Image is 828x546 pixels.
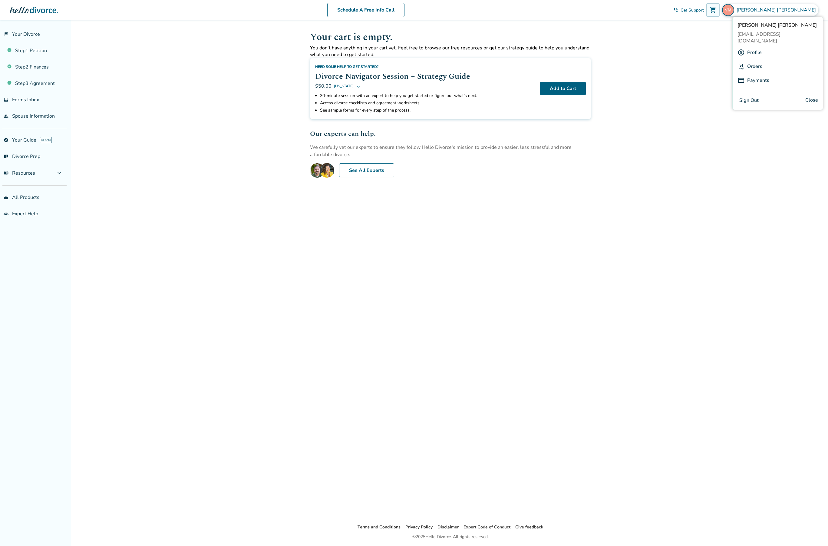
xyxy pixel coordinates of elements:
div: © 2025 Hello Divorce. All rights reserved. [412,533,489,541]
p: We carefully vet our experts to ensure they follow Hello Divorce's mission to provide an easier, ... [310,144,591,158]
span: [PERSON_NAME] [PERSON_NAME] [737,7,818,13]
li: Disclaimer [437,524,459,531]
a: Schedule A Free Info Call [327,3,404,17]
img: E [310,163,334,178]
img: P [737,77,745,84]
img: P [737,63,745,70]
span: Resources [4,170,35,176]
span: menu_book [4,171,8,176]
span: Close [805,96,818,105]
span: list_alt_check [4,154,8,159]
span: flag_2 [4,32,8,37]
span: $50.00 [315,83,332,89]
span: Forms Inbox [12,96,39,103]
a: Terms and Conditions [358,524,401,530]
a: phone_in_talkGet Support [673,7,704,13]
span: AI beta [40,137,52,143]
li: Give feedback [515,524,543,531]
span: expand_more [56,169,63,177]
span: [US_STATE] [334,82,354,90]
button: Sign Out [737,96,760,105]
li: Access divorce checklists and agreement worksheets. [320,99,535,107]
li: See sample forms for every step of the process. [320,107,535,114]
h2: Divorce Navigator Session + Strategy Guide [315,70,535,82]
a: Payments [747,75,769,86]
a: See All Experts [339,163,394,177]
h2: Our experts can help. [310,129,591,139]
h1: Your cart is empty. [310,30,591,45]
p: You don't have anything in your cart yet. Feel free to browse our free resources or get our strat... [310,45,591,58]
iframe: Chat Widget [798,517,828,546]
span: inbox [4,97,8,102]
span: explore [4,138,8,142]
button: Add to Cart [540,82,586,95]
span: people [4,114,8,119]
span: shopping_basket [4,195,8,200]
span: [EMAIL_ADDRESS][DOMAIN_NAME] [737,31,818,44]
img: A [737,49,745,56]
li: 30-minute session with an expert to help you get started or figure out what's next. [320,92,535,99]
a: Profile [747,47,762,58]
span: groups [4,211,8,216]
span: shopping_cart [709,6,717,14]
span: [PERSON_NAME] [PERSON_NAME] [737,22,818,28]
img: vmvicmelara@live.com [722,4,734,16]
span: Get Support [681,7,704,13]
span: phone_in_talk [673,8,678,12]
a: Orders [747,61,762,72]
a: Privacy Policy [405,524,433,530]
span: Need some help to get started? [315,64,379,69]
a: Expert Code of Conduct [463,524,510,530]
button: [US_STATE] [334,82,361,90]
